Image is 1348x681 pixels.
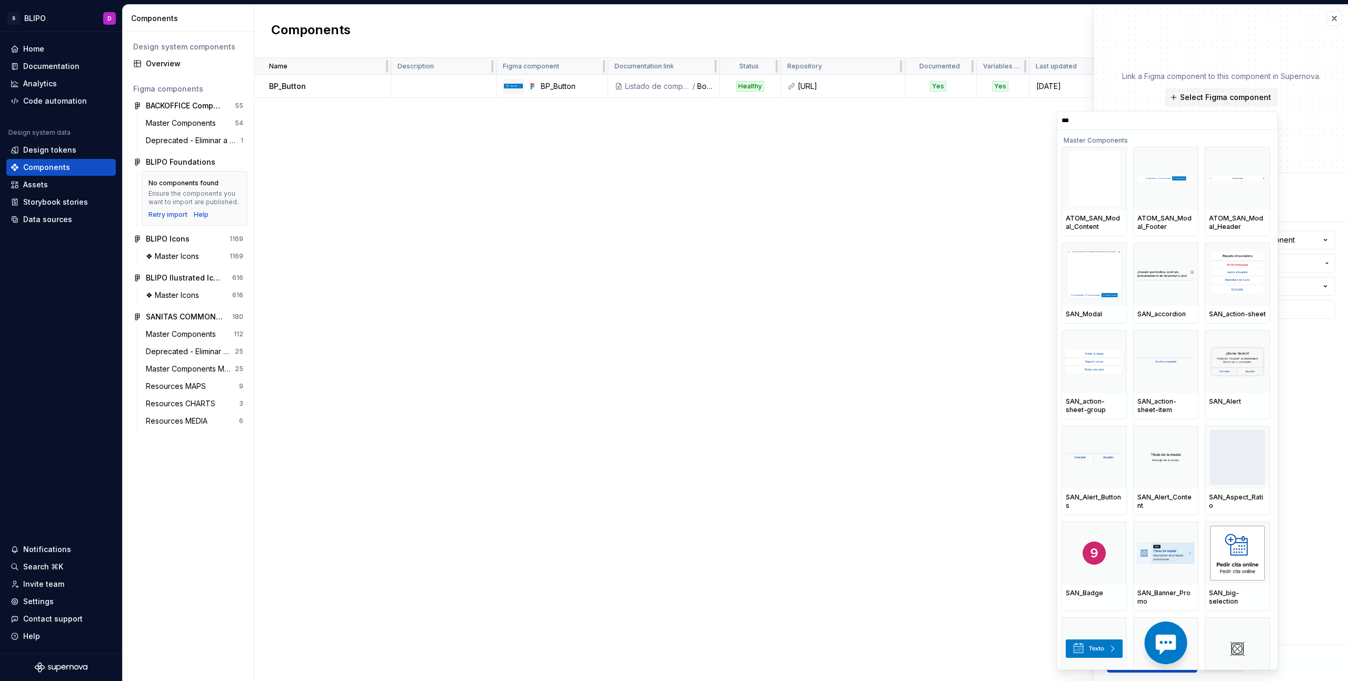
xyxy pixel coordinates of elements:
[691,81,697,92] div: /
[239,417,243,425] div: 6
[6,211,116,228] a: Data sources
[146,273,224,283] div: BLIPO Ilustrated Icons
[129,231,247,247] a: BLIPO Icons1169
[6,159,116,176] a: Components
[930,81,946,92] div: Yes
[398,62,434,71] p: Description
[146,118,220,128] div: Master Components
[146,346,235,357] div: Deprecated - Eliminar a futuro
[235,102,243,110] div: 55
[787,62,822,71] p: Repository
[23,162,70,173] div: Components
[129,154,247,171] a: BLIPO Foundations
[625,81,691,92] div: Listado de componentes
[6,58,116,75] a: Documentation
[35,662,87,673] a: Supernova Logo
[1209,310,1266,318] div: SAN_action-sheet
[133,84,243,94] div: Figma components
[7,12,20,25] div: S
[1137,214,1194,231] div: ATOM_SAN_Modal_Footer
[1165,88,1278,107] button: Select Figma component
[146,290,203,301] div: ❖ Master Icons
[23,96,87,106] div: Code automation
[146,135,241,146] div: Deprecated - Eliminar a futuro
[142,248,247,265] a: ❖ Master Icons1169
[614,62,674,71] p: Documentation link
[1209,589,1266,606] div: SAN_big-selection
[129,97,247,114] a: BACKOFFICE Components55
[1137,310,1194,318] div: SAN_accordion
[6,75,116,92] a: Analytics
[146,364,235,374] div: Master Components MISANITAS
[142,395,247,412] a: Resources CHARTS3
[1066,214,1123,231] div: ATOM_SAN_Modal_Content
[234,330,243,338] div: 112
[1209,214,1266,231] div: ATOM_SAN_Modal_Header
[107,14,112,23] div: D
[1137,493,1194,510] div: SAN_Alert_Content
[146,157,215,167] div: BLIPO Foundations
[241,136,243,145] div: 1
[739,62,759,71] p: Status
[541,81,601,92] div: BP_Button
[23,596,54,607] div: Settings
[146,398,220,409] div: Resources CHARTS
[23,579,64,589] div: Invite team
[23,214,72,225] div: Data sources
[23,631,40,642] div: Help
[23,614,83,624] div: Contact support
[146,58,243,69] div: Overview
[235,119,243,127] div: 54
[1137,397,1194,414] div: SAN_action-sheet-item
[129,55,247,72] a: Overview
[798,81,898,92] div: [URL]
[142,360,247,377] a: Master Components MISANITAS25
[129,269,247,286] a: BLIPO Ilustrated Icons616
[23,44,44,54] div: Home
[146,416,212,426] div: Resources MEDIA
[230,252,243,261] div: 1169
[142,115,247,132] a: Master Components54
[146,101,224,111] div: BACKOFFICE Components
[146,381,210,392] div: Resources MAPS
[1066,493,1123,510] div: SAN_Alert_Buttons
[269,81,306,92] p: BP_Button
[6,558,116,575] button: Search ⌘K
[146,312,224,322] div: SANITAS COMMON Components
[235,347,243,356] div: 25
[1066,589,1123,597] div: SAN_Badge
[983,62,1020,71] p: Variables BLIPO
[6,593,116,610] a: Settings
[230,235,243,243] div: 1169
[6,41,116,57] a: Home
[142,378,247,395] a: Resources MAPS9
[142,287,247,304] a: ❖ Master Icons616
[6,576,116,593] a: Invite team
[142,343,247,360] a: Deprecated - Eliminar a futuro25
[1209,493,1266,510] div: SAN_Aspect_Ratio
[232,291,243,299] div: 616
[232,313,243,321] div: 180
[146,329,220,339] div: Master Components
[142,413,247,429] a: Resources MEDIA6
[129,308,247,325] a: SANITAS COMMON Components180
[503,62,559,71] p: Figma component
[1062,130,1270,147] div: Master Components
[1180,92,1271,103] span: Select Figma component
[6,628,116,645] button: Help
[1122,71,1321,82] p: Link a Figma component to this component in Supernova.
[194,211,209,219] a: Help
[736,81,764,92] div: Healthy
[23,544,71,555] div: Notifications
[23,61,80,72] div: Documentation
[239,399,243,408] div: 3
[23,145,76,155] div: Design tokens
[148,211,187,219] button: Retry import
[1137,589,1194,606] div: SAN_Banner_Promo
[2,7,120,29] button: SBLIPOD
[992,81,1008,92] div: Yes
[239,382,243,390] div: 9
[133,42,243,52] div: Design system components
